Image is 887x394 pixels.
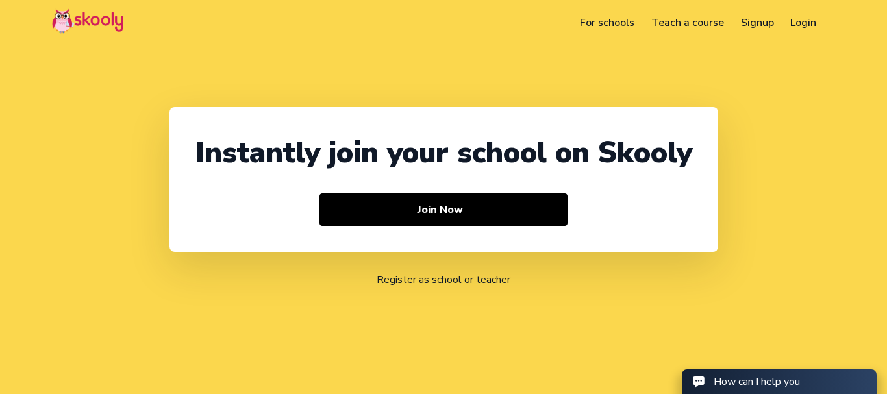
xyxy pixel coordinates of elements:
a: For schools [572,12,643,33]
a: Register as school or teacher [377,273,510,287]
button: Join Now [319,193,568,226]
img: Skooly [52,8,123,34]
a: Login [782,12,825,33]
a: Signup [732,12,782,33]
a: Teach a course [643,12,732,33]
div: Instantly join your school on Skooly [195,133,692,173]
